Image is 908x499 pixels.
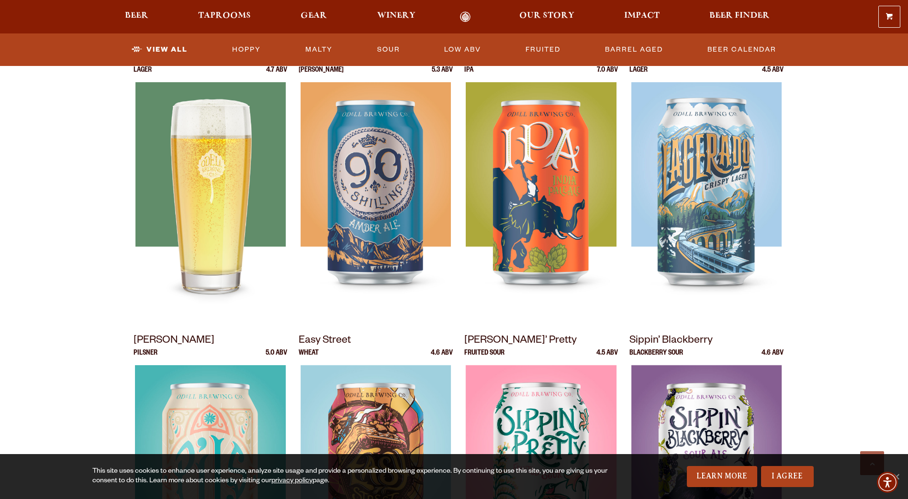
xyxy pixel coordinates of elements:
[519,12,574,20] span: Our Story
[92,467,608,486] div: This site uses cookies to enhance user experience, analyze site usage and provide a personalized ...
[125,12,148,20] span: Beer
[198,12,251,20] span: Taprooms
[877,472,898,493] div: Accessibility Menu
[513,11,581,22] a: Our Story
[709,12,770,20] span: Beer Finder
[624,12,660,20] span: Impact
[440,39,485,61] a: Low ABV
[299,333,453,350] p: Easy Street
[761,466,814,487] a: I Agree
[134,333,288,350] p: [PERSON_NAME]
[302,39,336,61] a: Malty
[373,39,404,61] a: Sour
[464,350,504,365] p: Fruited Sour
[299,67,344,82] p: [PERSON_NAME]
[371,11,422,22] a: Winery
[299,350,319,365] p: Wheat
[301,82,451,321] img: 90 Shilling Ale
[266,67,287,82] p: 4.7 ABV
[629,50,784,321] a: Lagerado Lager 4.5 ABV Lagerado Lagerado
[522,39,564,61] a: Fruited
[464,67,473,82] p: IPA
[432,67,453,82] p: 5.3 ABV
[377,12,415,20] span: Winery
[134,67,152,82] p: Lager
[301,12,327,20] span: Gear
[601,39,667,61] a: Barrel Aged
[687,466,757,487] a: Learn More
[299,50,453,321] a: 90 Shilling Ale [PERSON_NAME] 5.3 ABV 90 Shilling Ale 90 Shilling Ale
[629,333,784,350] p: Sippin’ Blackberry
[596,350,618,365] p: 4.5 ABV
[631,82,782,321] img: Lagerado
[448,11,483,22] a: Odell Home
[228,39,265,61] a: Hoppy
[762,350,784,365] p: 4.6 ABV
[128,39,191,61] a: View All
[266,350,287,365] p: 5.0 ABV
[618,11,666,22] a: Impact
[271,477,313,485] a: privacy policy
[464,50,618,321] a: IPA IPA 7.0 ABV IPA IPA
[134,350,157,365] p: Pilsner
[703,11,776,22] a: Beer Finder
[119,11,155,22] a: Beer
[762,67,784,82] p: 4.5 ABV
[464,333,618,350] p: [PERSON_NAME]’ Pretty
[134,50,288,321] a: Kernel Lager 4.7 ABV Kernel Kernel
[431,350,453,365] p: 4.6 ABV
[629,67,648,82] p: Lager
[860,451,884,475] a: Scroll to top
[466,82,616,321] img: IPA
[135,82,285,321] img: Kernel
[629,350,683,365] p: Blackberry Sour
[294,11,333,22] a: Gear
[192,11,257,22] a: Taprooms
[704,39,780,61] a: Beer Calendar
[597,67,618,82] p: 7.0 ABV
